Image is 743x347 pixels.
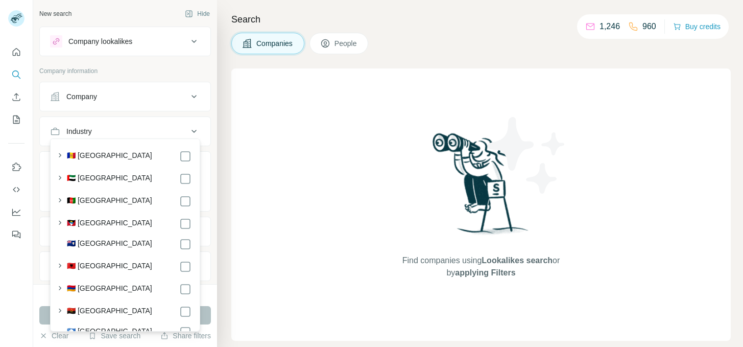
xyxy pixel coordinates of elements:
button: Buy credits [673,19,721,34]
label: 🇦🇶 [GEOGRAPHIC_DATA] [67,326,152,338]
button: Company [40,84,210,109]
button: Company lookalikes [40,29,210,54]
label: 🇦🇪 [GEOGRAPHIC_DATA] [67,173,152,185]
button: Save search [88,331,140,341]
button: Enrich CSV [8,88,25,106]
p: 960 [642,20,656,33]
button: Search [8,65,25,84]
button: HQ location [40,154,210,182]
span: Find companies using or by [399,255,563,279]
label: 🇦🇴 [GEOGRAPHIC_DATA] [67,306,152,318]
button: Use Surfe on LinkedIn [8,158,25,176]
label: 🇦🇫 [GEOGRAPHIC_DATA] [67,195,152,207]
label: 🇦🇱 [GEOGRAPHIC_DATA] [67,261,152,273]
label: 🇦🇲 [GEOGRAPHIC_DATA] [67,283,152,295]
img: Surfe Illustration - Stars [481,109,573,201]
span: Companies [256,38,294,49]
h4: Search [231,12,731,27]
span: applying Filters [455,268,515,277]
button: Quick start [8,43,25,61]
button: Feedback [8,225,25,244]
label: 🇦🇩 [GEOGRAPHIC_DATA] [67,150,152,163]
label: 🇦🇬 [GEOGRAPHIC_DATA] [67,218,152,230]
div: Company lookalikes [68,36,132,47]
button: My lists [8,110,25,129]
button: Dashboard [8,203,25,221]
button: Clear [39,331,68,341]
p: 1,246 [600,20,620,33]
span: People [334,38,358,49]
span: Lookalikes search [482,256,553,265]
button: Hide [178,6,217,21]
button: Share filters [160,331,211,341]
p: Company information [39,66,211,76]
div: Industry [66,126,92,136]
button: Use Surfe API [8,180,25,199]
button: Employees (size) [40,254,210,279]
img: Surfe Illustration - Woman searching with binoculars [428,130,534,244]
label: 🇦🇮 [GEOGRAPHIC_DATA] [67,238,152,250]
div: Company [66,91,97,102]
button: Industry [40,119,210,144]
div: New search [39,9,71,18]
button: Annual revenue ($) [40,219,210,244]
